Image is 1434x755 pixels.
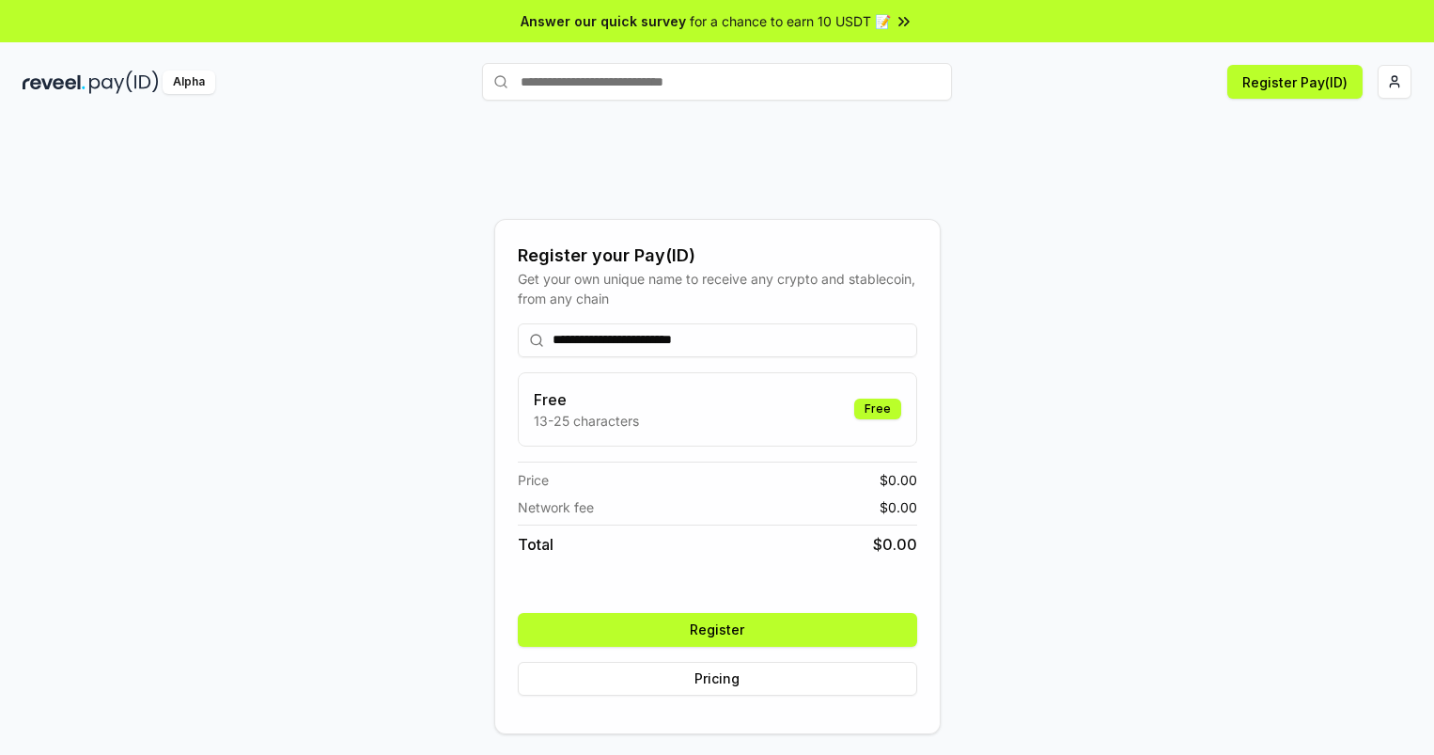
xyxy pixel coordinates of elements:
[23,71,86,94] img: reveel_dark
[518,470,549,490] span: Price
[518,243,917,269] div: Register your Pay(ID)
[518,662,917,696] button: Pricing
[89,71,159,94] img: pay_id
[518,613,917,647] button: Register
[163,71,215,94] div: Alpha
[534,388,639,411] h3: Free
[518,497,594,517] span: Network fee
[518,533,553,556] span: Total
[873,533,917,556] span: $ 0.00
[534,411,639,431] p: 13-25 characters
[690,11,891,31] span: for a chance to earn 10 USDT 📝
[854,399,901,419] div: Free
[521,11,686,31] span: Answer our quick survey
[880,497,917,517] span: $ 0.00
[880,470,917,490] span: $ 0.00
[518,269,917,308] div: Get your own unique name to receive any crypto and stablecoin, from any chain
[1227,65,1363,99] button: Register Pay(ID)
